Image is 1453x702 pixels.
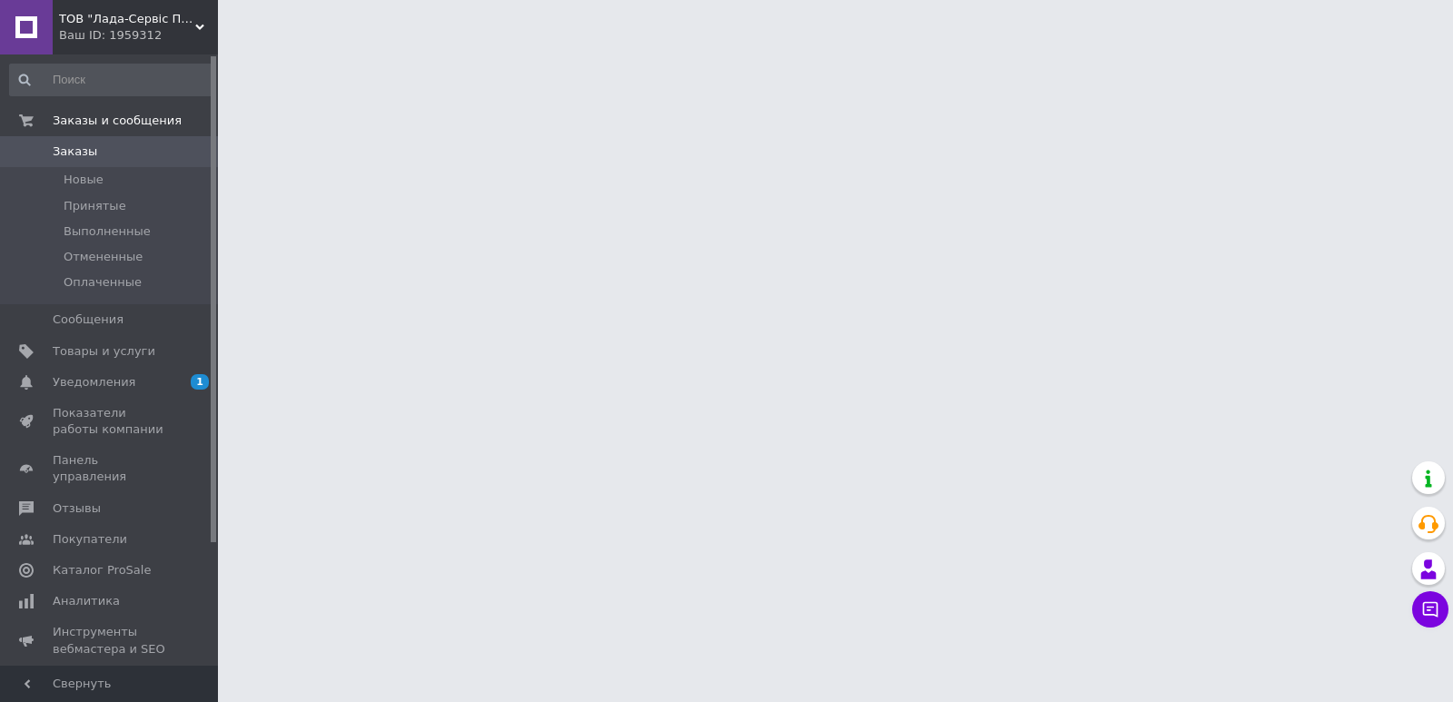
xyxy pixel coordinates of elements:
[59,11,195,27] span: ТОВ "Лада-Сервіс Плюс"
[9,64,214,96] input: Поиск
[64,249,143,265] span: Отмененные
[53,452,168,485] span: Панель управления
[64,198,126,214] span: Принятые
[64,223,151,240] span: Выполненные
[53,143,97,160] span: Заказы
[53,531,127,548] span: Покупатели
[59,27,218,44] div: Ваш ID: 1959312
[53,624,168,657] span: Инструменты вебмастера и SEO
[64,274,142,291] span: Оплаченные
[191,374,209,390] span: 1
[53,311,124,328] span: Сообщения
[53,593,120,609] span: Аналитика
[53,500,101,517] span: Отзывы
[53,405,168,438] span: Показатели работы компании
[53,343,155,360] span: Товары и услуги
[53,562,151,578] span: Каталог ProSale
[53,113,182,129] span: Заказы и сообщения
[53,374,135,391] span: Уведомления
[64,172,104,188] span: Новые
[1412,591,1448,628] button: Чат с покупателем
